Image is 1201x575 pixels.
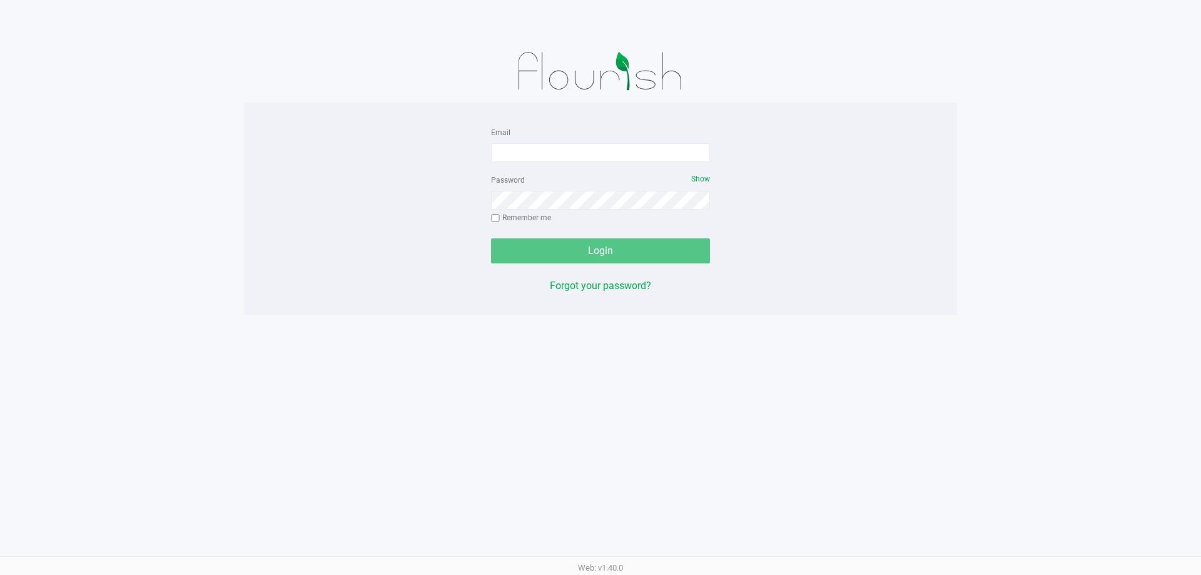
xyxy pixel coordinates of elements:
label: Remember me [491,212,551,223]
label: Password [491,175,525,186]
span: Web: v1.40.0 [578,563,623,572]
button: Forgot your password? [550,278,651,293]
input: Remember me [491,214,500,223]
label: Email [491,127,510,138]
span: Show [691,175,710,183]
